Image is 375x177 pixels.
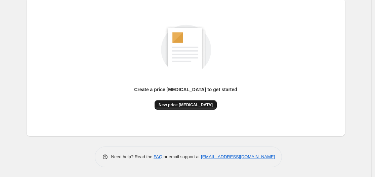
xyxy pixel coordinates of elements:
[134,86,237,93] p: Create a price [MEDICAL_DATA] to get started
[201,154,275,159] a: [EMAIL_ADDRESS][DOMAIN_NAME]
[162,154,201,159] span: or email support at
[159,102,213,108] span: New price [MEDICAL_DATA]
[111,154,154,159] span: Need help? Read the
[155,100,217,110] button: New price [MEDICAL_DATA]
[154,154,162,159] a: FAQ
